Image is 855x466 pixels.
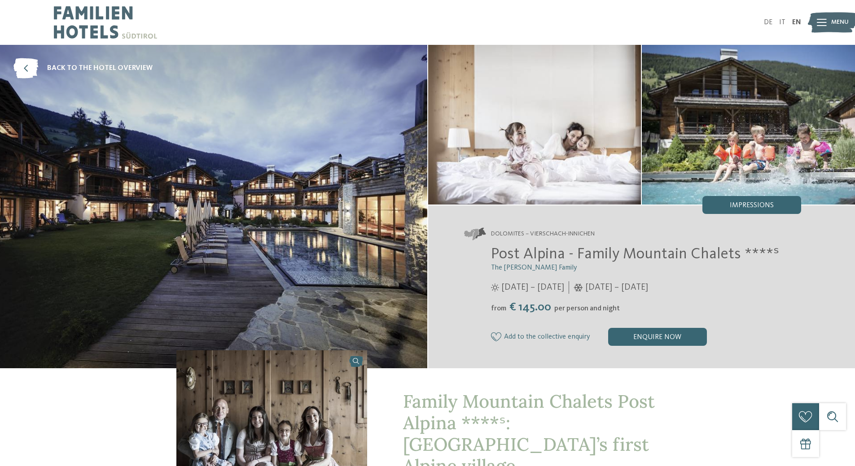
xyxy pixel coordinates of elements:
[491,264,577,271] span: The [PERSON_NAME] Family
[779,19,785,26] a: IT
[574,283,583,292] i: Opening times in winter
[792,19,801,26] a: EN
[47,63,153,73] span: back to the hotel overview
[608,328,707,346] div: enquire now
[585,281,648,294] span: [DATE] – [DATE]
[507,301,553,313] span: € 145.00
[428,45,641,205] img: The family hotel in Innichen with Alpine village flair
[831,18,849,27] span: Menu
[13,58,153,78] a: back to the hotel overview
[491,305,506,312] span: from
[730,202,774,209] span: Impressions
[491,283,499,292] i: Opening times in summer
[504,333,590,341] span: Add to the collective enquiry
[491,230,595,239] span: Dolomites – Vierschach-Innichen
[501,281,564,294] span: [DATE] – [DATE]
[642,45,855,205] img: The family hotel in Innichen with Alpine village flair
[554,305,620,312] span: per person and night
[491,246,779,262] span: Post Alpina - Family Mountain Chalets ****ˢ
[764,19,772,26] a: DE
